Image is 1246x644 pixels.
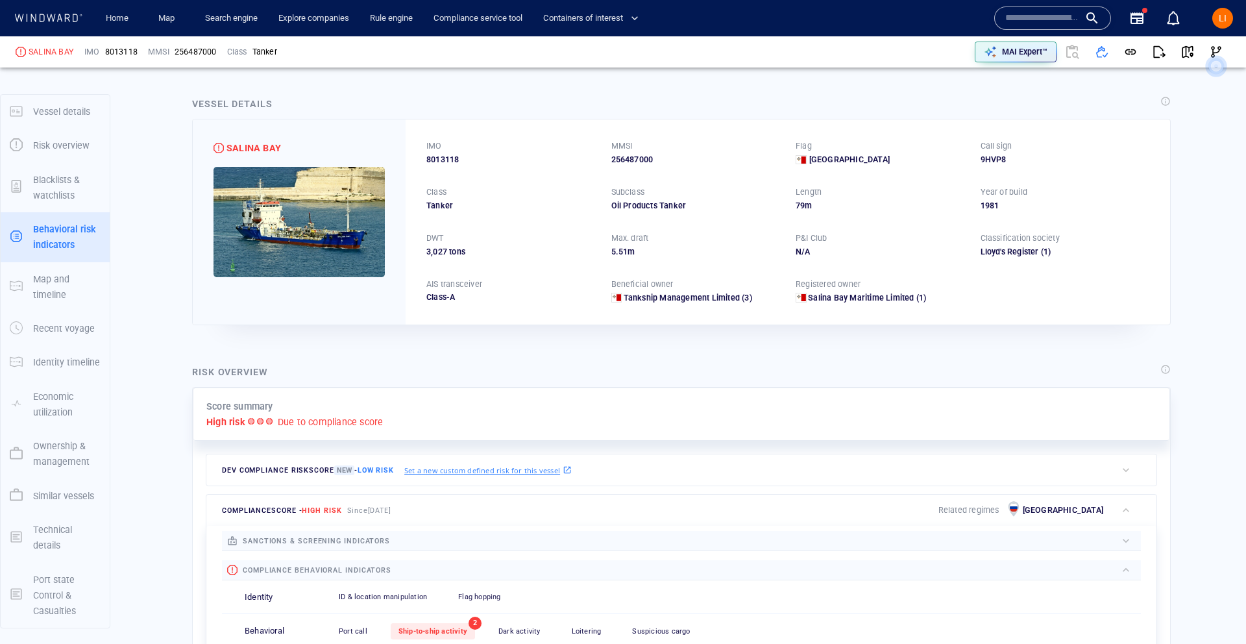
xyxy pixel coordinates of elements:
span: m [805,201,812,210]
p: Similar vessels [33,488,94,504]
a: Set a new custom defined risk for this vessel [404,463,572,477]
span: Low risk [358,466,394,475]
button: LI [1210,5,1236,31]
span: (3) [740,292,752,304]
span: (1) [914,292,927,304]
p: Technical details [33,522,101,554]
span: Dev Compliance risk score - [222,465,394,475]
p: Set a new custom defined risk for this vessel [404,465,560,476]
p: P&I Club [796,232,827,244]
div: Oil Products Tanker [611,200,781,212]
span: [GEOGRAPHIC_DATA] [809,154,890,166]
span: 51 [618,247,628,256]
span: . [616,247,618,256]
span: LI [1219,13,1227,23]
p: Map and timeline [33,271,101,303]
p: MMSI [611,140,633,152]
a: Identity timeline [1,356,110,368]
span: m [628,247,635,256]
p: Beneficial owner [611,279,674,290]
p: Blacklists & watchlists [33,172,101,204]
p: High risk [206,414,245,430]
p: Behavioral risk indicators [33,221,101,253]
div: Tanker [252,46,277,58]
span: Since [DATE] [347,506,392,515]
div: Lloyd's Register [981,246,1150,258]
button: Map and timeline [1,262,110,312]
a: Technical details [1,530,110,543]
button: Recent voyage [1,312,110,345]
button: Map [148,7,189,30]
p: Flag [796,140,812,152]
p: Class [227,46,247,58]
div: High risk [16,47,26,57]
span: 5 [611,247,616,256]
p: Call sign [981,140,1012,152]
p: Identity [245,591,273,604]
div: 256487000 [611,154,781,166]
a: Vessel details [1,105,110,117]
a: Rule engine [365,7,418,30]
p: Risk overview [33,138,90,153]
button: Identity timeline [1,345,110,379]
button: Explore companies [273,7,354,30]
button: Visual Link Analysis [1202,38,1230,66]
span: Dark activity [498,627,541,636]
button: Add to vessel list [1088,38,1116,66]
span: sanctions & screening indicators [243,537,390,545]
span: 2 [469,617,482,630]
button: Similar vessels [1,479,110,513]
p: Registered owner [796,279,861,290]
a: Map [153,7,184,30]
p: Due to compliance score [278,414,384,430]
iframe: Chat [1191,586,1236,634]
div: Risk overview [192,364,268,380]
div: Tanker [426,200,596,212]
span: Class-A [426,292,455,302]
a: Tankship Management Limited (3) [624,292,752,304]
button: Economic utilization [1,380,110,430]
p: AIS transceiver [426,279,482,290]
span: Flag hopping [458,593,500,601]
span: 8013118 [105,46,138,58]
button: MAI Expert™ [975,42,1057,62]
span: Port call [339,627,367,636]
button: Get link [1116,38,1145,66]
div: 256487000 [175,46,217,58]
span: High risk [302,506,341,515]
span: New [334,465,354,475]
p: IMO [84,46,100,58]
p: Economic utilization [33,389,101,421]
a: Search engine [200,7,263,30]
img: 5905c782a3ae7a4c4ba776ae_0 [214,167,385,277]
p: Ownership & management [33,438,101,470]
p: Year of build [981,186,1028,198]
a: Salina Bay Maritime Limited (1) [808,292,926,304]
button: Risk overview [1,129,110,162]
button: Containers of interest [538,7,650,30]
span: Suspicious cargo [632,627,690,636]
button: Behavioral risk indicators [1,212,110,262]
p: MAI Expert™ [1002,46,1047,58]
button: View on map [1173,38,1202,66]
p: Identity timeline [33,354,100,370]
div: 9HVP8 [981,154,1150,166]
p: Vessel details [33,104,90,119]
a: Map and timeline [1,280,110,292]
div: Notification center [1166,10,1181,26]
button: Ownership & management [1,429,110,479]
div: SALINA BAY [226,140,281,156]
p: MMSI [148,46,169,58]
span: compliance behavioral indicators [243,566,391,575]
div: SALINA BAY [29,46,74,58]
a: Similar vessels [1,489,110,501]
p: DWT [426,232,444,244]
a: Port state Control & Casualties [1,588,110,601]
p: Recent voyage [33,321,95,336]
div: 1981 [981,200,1150,212]
span: Loitering [572,627,602,636]
p: Behavioral [245,625,284,638]
button: Vessel details [1,95,110,129]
